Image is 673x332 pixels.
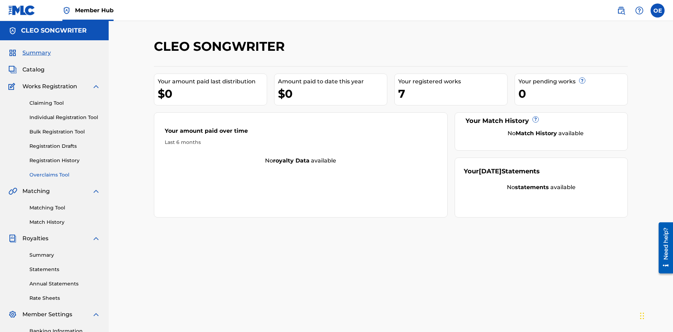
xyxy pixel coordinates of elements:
a: Claiming Tool [29,99,100,107]
img: Works Registration [8,82,18,91]
h2: CLEO SONGWRITER [154,39,288,54]
div: Your registered works [398,77,507,86]
strong: Match History [516,130,557,137]
div: Drag [640,305,644,326]
span: Catalog [22,65,45,74]
a: CatalogCatalog [8,65,45,74]
a: Public Search [614,4,628,18]
img: search [617,6,625,15]
div: Last 6 months [165,139,437,146]
strong: statements [515,184,549,191]
div: Your Statements [464,167,540,176]
img: Matching [8,187,17,195]
div: Your amount paid over time [165,127,437,139]
span: ? [533,117,538,122]
div: Amount paid to date this year [278,77,387,86]
div: Your Match History [464,116,619,126]
span: [DATE] [479,167,502,175]
a: Bulk Registration Tool [29,128,100,136]
a: Annual Statements [29,280,100,288]
div: Your amount paid last distribution [158,77,267,86]
a: Overclaims Tool [29,171,100,179]
div: No available [154,157,447,165]
a: Rate Sheets [29,295,100,302]
div: User Menu [651,4,665,18]
div: $0 [278,86,387,102]
img: expand [92,82,100,91]
img: Catalog [8,65,17,74]
img: Summary [8,49,17,57]
h5: CLEO SONGWRITER [21,27,87,35]
div: $0 [158,86,267,102]
span: Summary [22,49,51,57]
a: SummarySummary [8,49,51,57]
img: Royalties [8,234,17,243]
span: Works Registration [22,82,77,91]
span: Member Settings [22,310,72,319]
a: Registration History [29,157,100,164]
span: Royalties [22,234,48,243]
img: MLC Logo [8,5,35,15]
iframe: Resource Center [653,220,673,277]
a: Statements [29,266,100,273]
span: ? [579,78,585,83]
div: 7 [398,86,507,102]
a: Registration Drafts [29,143,100,150]
img: expand [92,310,100,319]
div: Your pending works [518,77,627,86]
img: expand [92,234,100,243]
strong: royalty data [273,157,310,164]
div: No available [464,183,619,192]
a: Individual Registration Tool [29,114,100,121]
iframe: Chat Widget [638,298,673,332]
a: Summary [29,251,100,259]
img: Accounts [8,27,17,35]
div: No available [473,129,619,138]
img: help [635,6,644,15]
img: Member Settings [8,310,17,319]
a: Match History [29,219,100,226]
div: Help [632,4,646,18]
a: Matching Tool [29,204,100,212]
div: 0 [518,86,627,102]
img: expand [92,187,100,195]
span: Member Hub [75,6,114,14]
span: Matching [22,187,50,195]
img: Top Rightsholder [62,6,71,15]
